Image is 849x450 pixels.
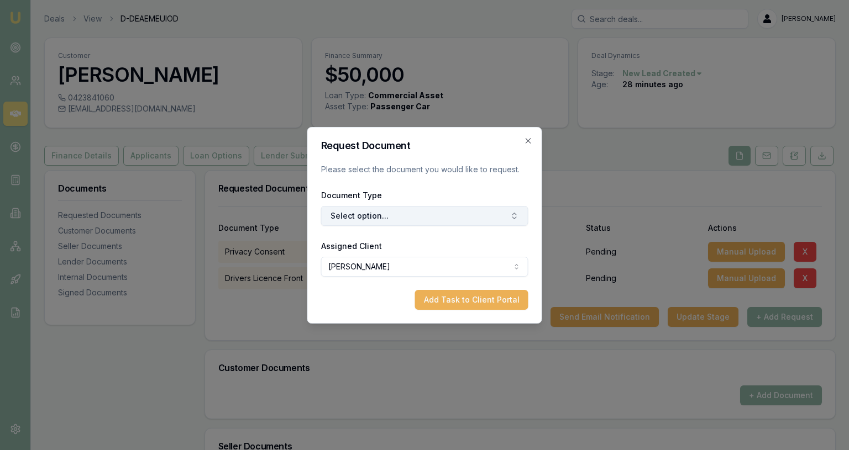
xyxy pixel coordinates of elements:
[321,241,382,251] label: Assigned Client
[321,164,528,175] p: Please select the document you would like to request.
[415,290,528,310] button: Add Task to Client Portal
[321,190,382,200] label: Document Type
[321,206,528,226] button: Select option...
[321,141,528,151] h2: Request Document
